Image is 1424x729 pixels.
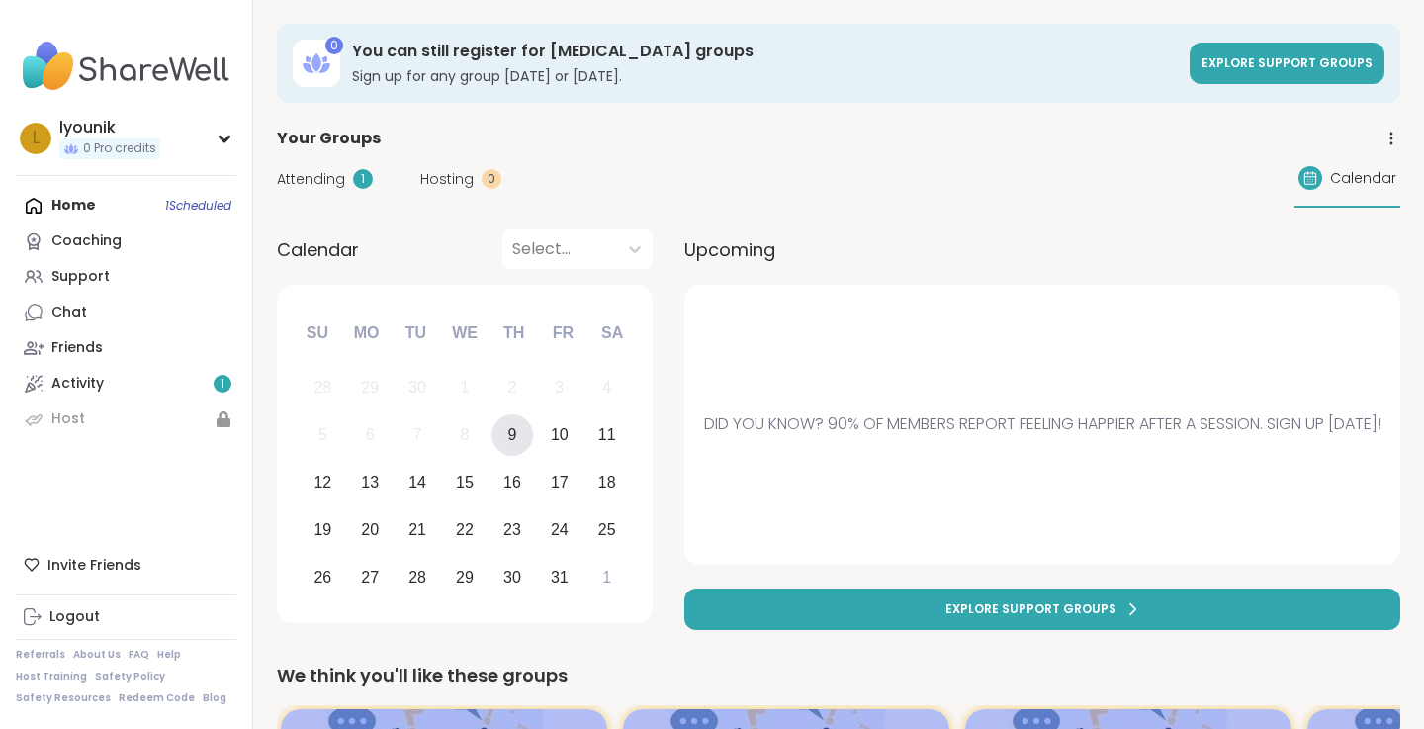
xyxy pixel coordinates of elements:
a: Chat [16,295,236,330]
span: Calendar [277,236,359,263]
div: 15 [456,469,474,496]
div: Mo [344,312,388,355]
div: 1 [602,564,611,591]
div: 25 [598,516,616,543]
a: Support [16,259,236,295]
h3: Sign up for any group [DATE] or [DATE]. [352,66,1178,86]
a: Logout [16,599,236,635]
a: Referrals [16,648,65,662]
div: 8 [461,421,470,448]
span: Upcoming [684,236,775,263]
div: Su [296,312,339,355]
span: 0 Pro credits [83,140,156,157]
div: 14 [408,469,426,496]
div: 20 [361,516,379,543]
div: Not available Friday, October 3rd, 2025 [538,367,580,410]
div: Not available Tuesday, September 30th, 2025 [397,367,439,410]
div: lyounik [59,117,160,138]
div: Th [492,312,536,355]
div: 19 [313,516,331,543]
div: We think you'll like these groups [277,662,1400,689]
div: 12 [313,469,331,496]
div: Choose Monday, October 13th, 2025 [349,462,392,504]
div: Not available Monday, September 29th, 2025 [349,367,392,410]
div: Choose Sunday, October 26th, 2025 [302,556,344,598]
div: 17 [551,469,569,496]
span: Calendar [1330,168,1396,189]
a: Help [157,648,181,662]
div: Choose Saturday, October 11th, 2025 [585,414,628,457]
div: Choose Monday, October 27th, 2025 [349,556,392,598]
div: Friends [51,338,103,358]
div: 23 [503,516,521,543]
a: Activity1 [16,366,236,402]
a: Safety Resources [16,691,111,705]
div: Logout [49,607,100,627]
div: Choose Thursday, October 23rd, 2025 [491,508,534,551]
div: 30 [503,564,521,591]
div: Invite Friends [16,547,236,583]
div: Choose Friday, October 17th, 2025 [538,462,580,504]
div: 28 [313,374,331,401]
span: Did you know? 90% of members report feeling happier after a session. Sign up [DATE]! [704,412,1381,436]
div: 29 [456,564,474,591]
div: 31 [551,564,569,591]
h3: You can still register for [MEDICAL_DATA] groups [352,41,1178,62]
div: Choose Thursday, October 30th, 2025 [491,556,534,598]
span: l [33,126,40,151]
div: 1 [353,169,373,189]
div: Choose Tuesday, October 28th, 2025 [397,556,439,598]
div: month 2025-10 [299,364,630,600]
span: Your Groups [277,127,381,150]
div: 3 [555,374,564,401]
a: About Us [73,648,121,662]
span: 1 [221,376,224,393]
img: ShareWell Nav Logo [16,32,236,101]
a: Host [16,402,236,437]
span: Hosting [420,169,474,190]
div: Choose Saturday, October 18th, 2025 [585,462,628,504]
div: 2 [507,374,516,401]
div: 9 [507,421,516,448]
div: Activity [51,374,104,394]
div: 16 [503,469,521,496]
div: We [443,312,487,355]
div: 18 [598,469,616,496]
div: Choose Wednesday, October 22nd, 2025 [444,508,487,551]
div: 1 [461,374,470,401]
div: Not available Wednesday, October 1st, 2025 [444,367,487,410]
div: Choose Thursday, October 9th, 2025 [491,414,534,457]
a: Host Training [16,670,87,683]
div: Fr [541,312,584,355]
div: Support [51,267,110,287]
div: 13 [361,469,379,496]
span: Explore support groups [1201,54,1373,71]
div: 4 [602,374,611,401]
div: 7 [413,421,422,448]
div: Not available Sunday, October 5th, 2025 [302,414,344,457]
span: Attending [277,169,345,190]
div: Chat [51,303,87,322]
div: Coaching [51,231,122,251]
div: Host [51,410,85,429]
div: Choose Wednesday, October 15th, 2025 [444,462,487,504]
div: 0 [482,169,501,189]
a: Safety Policy [95,670,165,683]
div: 6 [366,421,375,448]
div: Choose Saturday, October 25th, 2025 [585,508,628,551]
a: Blog [203,691,226,705]
a: Coaching [16,224,236,259]
div: 29 [361,374,379,401]
div: Choose Tuesday, October 14th, 2025 [397,462,439,504]
div: Choose Friday, October 10th, 2025 [538,414,580,457]
div: 26 [313,564,331,591]
div: Choose Wednesday, October 29th, 2025 [444,556,487,598]
div: Not available Tuesday, October 7th, 2025 [397,414,439,457]
div: 22 [456,516,474,543]
div: Not available Monday, October 6th, 2025 [349,414,392,457]
div: 27 [361,564,379,591]
div: 21 [408,516,426,543]
div: Tu [394,312,437,355]
div: 28 [408,564,426,591]
a: Redeem Code [119,691,195,705]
